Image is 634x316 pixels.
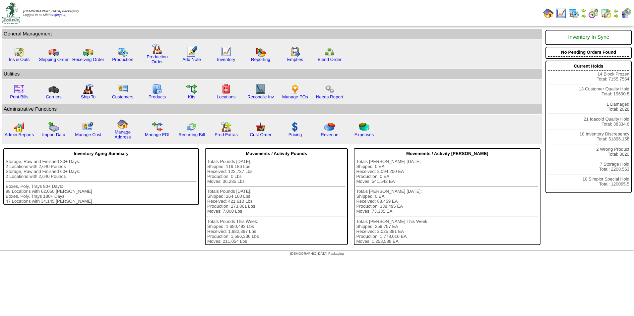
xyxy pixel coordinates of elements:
div: Inventory In Sync [548,31,629,44]
img: pie_chart2.png [359,122,369,132]
img: workflow.png [324,84,335,94]
div: Movements / Activity Pounds [207,149,346,158]
a: Inventory [217,57,235,62]
div: Movements / Activity [PERSON_NAME] [356,149,538,158]
img: orders.gif [186,46,197,57]
img: edi.gif [152,122,162,132]
img: graph2.png [14,122,25,132]
img: factory2.gif [83,84,94,94]
img: arrowleft.gif [581,8,586,13]
img: pie_chart.png [324,122,335,132]
img: arrowleft.gif [613,8,619,13]
img: managecust.png [82,122,95,132]
img: home.gif [543,8,554,19]
img: truck3.gif [48,84,59,94]
div: Storage, Raw and Finished 30+ Days: 2 Locations with 2,640 Pounds Storage, Raw and Finished 60+ D... [6,159,197,204]
img: calendarblend.gif [588,8,599,19]
img: calendarcustomer.gif [621,8,631,19]
a: Prod Extras [215,132,238,137]
img: dollar.gif [290,122,300,132]
td: Utilities [2,69,542,79]
a: (logout) [55,13,66,17]
img: workflow.gif [186,84,197,94]
img: po.png [290,84,300,94]
div: Totals [PERSON_NAME] [DATE]: Shipped: 0 EA Received: 2,094,200 EA Production: 0 EA Moves: 541,542... [356,159,538,244]
img: locations.gif [221,84,231,94]
a: Manage POs [282,94,308,99]
a: Blend Order [318,57,342,62]
a: Reporting [251,57,270,62]
td: Adminstrative Functions [2,104,542,114]
a: Production Order [147,54,168,64]
a: Pricing [288,132,302,137]
img: calendarinout.gif [14,46,25,57]
a: Carriers [46,94,61,99]
td: General Management [2,29,542,39]
a: Reconcile Inv [247,94,274,99]
img: customers.gif [117,84,128,94]
span: Logged in as Mfetters [23,10,79,17]
img: zoroco-logo-small.webp [2,2,20,24]
div: No Pending Orders Found [548,48,629,57]
img: truck2.gif [83,46,94,57]
img: factory.gif [152,44,162,54]
img: truck.gif [48,46,59,57]
a: Add Note [182,57,201,62]
a: Ins & Outs [9,57,30,62]
a: Print Bills [10,94,29,99]
a: Expenses [354,132,374,137]
div: 14 Block Frozen Total: 7155.7564 13 Customer Quality Hold Total: 19690.8 1 Damaged Total: 2028 21... [545,61,632,193]
img: calendarinout.gif [601,8,611,19]
a: Cust Order [250,132,271,137]
a: Manage EDI [145,132,169,137]
a: Shipping Order [39,57,69,62]
img: calendarprod.gif [568,8,579,19]
img: prodextras.gif [221,122,231,132]
span: [DEMOGRAPHIC_DATA] Packaging [23,10,79,13]
a: Production [112,57,133,62]
img: cust_order.png [255,122,266,132]
img: invoice2.gif [14,84,25,94]
img: calendarprod.gif [117,46,128,57]
a: Recurring Bill [178,132,205,137]
div: Totals Pounds [DATE]: Shipped: 119,186 Lbs Received: 122,737 Lbs Production: 0 Lbs Moves: 36,285 ... [207,159,346,244]
a: Revenue [321,132,338,137]
img: graph.gif [255,46,266,57]
a: Products [149,94,166,99]
img: reconcile.gif [186,122,197,132]
img: line_graph.gif [556,8,566,19]
a: Admin Reports [5,132,34,137]
a: Needs Report [316,94,343,99]
img: import.gif [48,122,59,132]
div: Current Holds [548,62,629,71]
img: network.png [324,46,335,57]
a: Manage Address [115,130,131,139]
img: home.gif [117,119,128,130]
a: Customers [112,94,133,99]
img: line_graph2.gif [255,84,266,94]
a: Kits [188,94,195,99]
img: cabinet.gif [152,84,162,94]
span: [DEMOGRAPHIC_DATA] Packaging [290,252,344,256]
img: arrowright.gif [581,13,586,19]
div: Inventory Aging Summary [6,149,197,158]
img: workorder.gif [290,46,300,57]
a: Import Data [42,132,65,137]
a: Manage Cust [75,132,101,137]
a: Locations [217,94,235,99]
a: Empties [287,57,303,62]
a: Receiving Order [72,57,104,62]
img: line_graph.gif [221,46,231,57]
img: arrowright.gif [613,13,619,19]
a: Ship To [81,94,95,99]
